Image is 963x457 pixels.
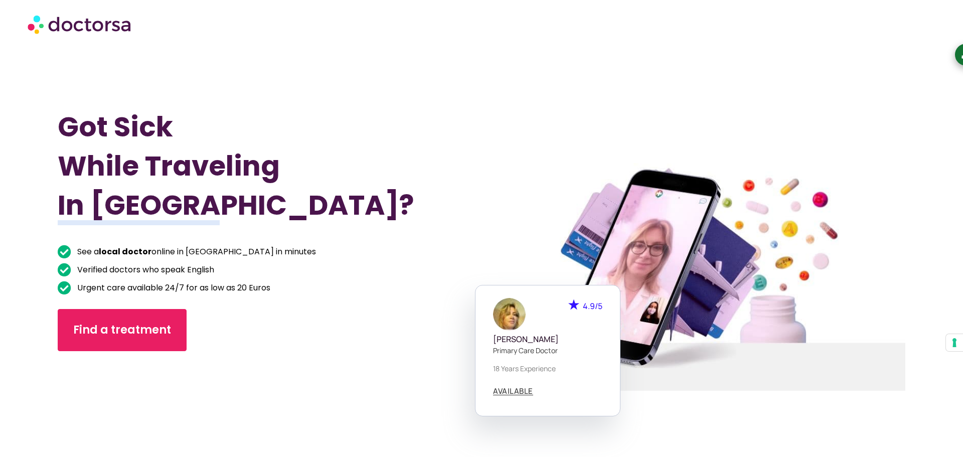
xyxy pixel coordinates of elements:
[73,322,171,338] span: Find a treatment
[583,300,602,312] span: 4.9/5
[63,366,153,441] iframe: Customer reviews powered by Trustpilot
[946,334,963,351] button: Your consent preferences for tracking technologies
[75,245,316,259] span: See a online in [GEOGRAPHIC_DATA] in minutes
[493,335,602,344] h5: [PERSON_NAME]
[99,246,151,257] b: local doctor
[493,387,533,395] a: AVAILABLE
[75,281,270,295] span: Urgent care available 24/7 for as low as 20 Euros
[75,263,214,277] span: Verified doctors who speak English
[58,107,418,225] h1: Got Sick While Traveling In [GEOGRAPHIC_DATA]?
[493,345,602,356] p: Primary care doctor
[493,363,602,374] p: 18 years experience
[58,309,187,351] a: Find a treatment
